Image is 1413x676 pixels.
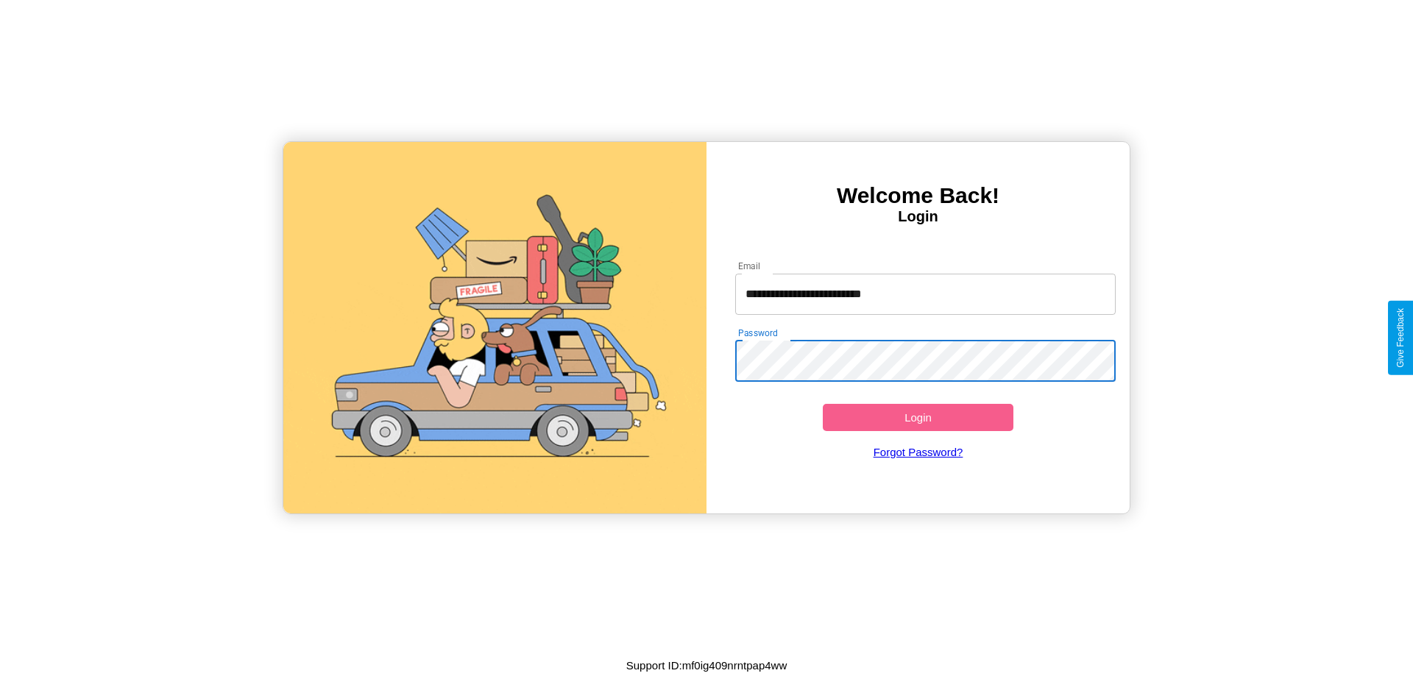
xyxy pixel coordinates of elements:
[738,260,761,272] label: Email
[1395,308,1406,368] div: Give Feedback
[728,431,1109,473] a: Forgot Password?
[738,327,777,339] label: Password
[283,142,706,513] img: gif
[706,183,1130,208] h3: Welcome Back!
[626,655,787,675] p: Support ID: mf0ig409nrntpap4ww
[706,208,1130,225] h4: Login
[823,404,1013,431] button: Login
